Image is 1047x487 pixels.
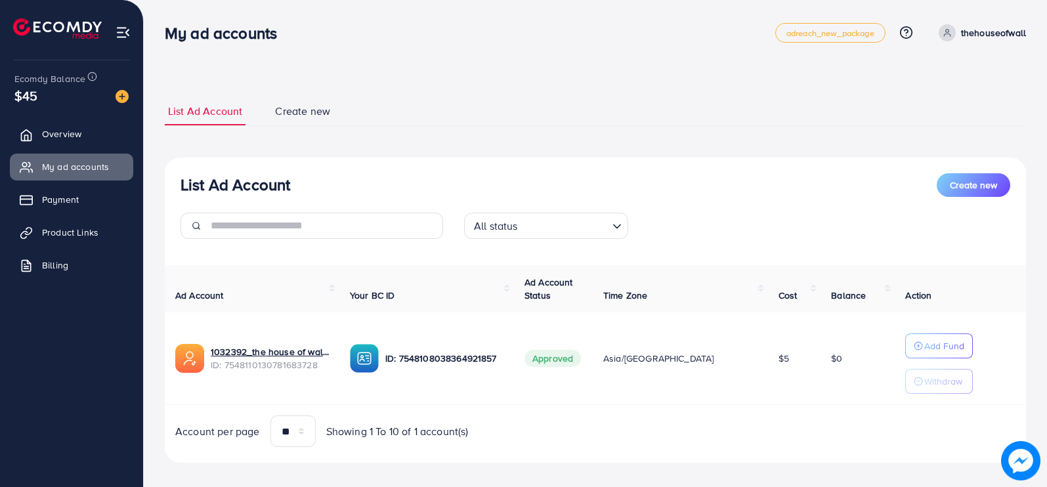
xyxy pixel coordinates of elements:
[937,173,1010,197] button: Create new
[181,175,290,194] h3: List Ad Account
[385,350,503,366] p: ID: 7548108038364921857
[175,289,224,302] span: Ad Account
[116,25,131,40] img: menu
[775,23,886,43] a: adreach_new_package
[275,104,330,119] span: Create new
[10,154,133,180] a: My ad accounts
[522,214,607,236] input: Search for option
[165,24,288,43] h3: My ad accounts
[211,345,329,372] div: <span class='underline'>1032392_the house of wall_1757431398893</span></br>7548110130781683728
[950,179,997,192] span: Create new
[779,352,789,365] span: $5
[779,289,798,302] span: Cost
[10,186,133,213] a: Payment
[831,352,842,365] span: $0
[905,333,973,358] button: Add Fund
[211,358,329,371] span: ID: 7548110130781683728
[10,219,133,245] a: Product Links
[175,344,204,373] img: ic-ads-acc.e4c84228.svg
[42,160,109,173] span: My ad accounts
[13,18,102,39] img: logo
[924,373,962,389] p: Withdraw
[924,338,964,354] p: Add Fund
[831,289,866,302] span: Balance
[603,289,647,302] span: Time Zone
[116,90,129,103] img: image
[471,217,521,236] span: All status
[350,289,395,302] span: Your BC ID
[961,25,1026,41] p: thehouseofwall
[603,352,714,365] span: Asia/[GEOGRAPHIC_DATA]
[464,213,628,239] div: Search for option
[10,121,133,147] a: Overview
[326,424,469,439] span: Showing 1 To 10 of 1 account(s)
[10,252,133,278] a: Billing
[350,344,379,373] img: ic-ba-acc.ded83a64.svg
[905,289,931,302] span: Action
[524,276,573,302] span: Ad Account Status
[14,86,37,105] span: $45
[524,350,581,367] span: Approved
[42,127,81,140] span: Overview
[933,24,1026,41] a: thehouseofwall
[42,193,79,206] span: Payment
[42,226,98,239] span: Product Links
[42,259,68,272] span: Billing
[168,104,242,119] span: List Ad Account
[14,72,85,85] span: Ecomdy Balance
[905,369,973,394] button: Withdraw
[786,29,874,37] span: adreach_new_package
[211,345,329,358] a: 1032392_the house of wall_1757431398893
[1001,441,1040,480] img: image
[175,424,260,439] span: Account per page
